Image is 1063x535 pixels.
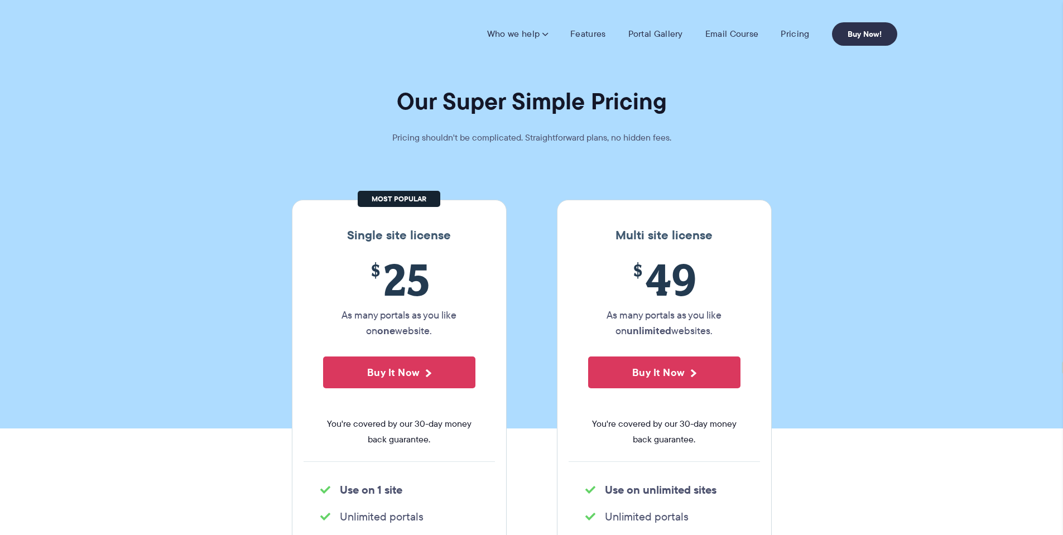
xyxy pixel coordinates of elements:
[588,254,740,305] span: 49
[628,28,683,40] a: Portal Gallery
[323,307,475,339] p: As many portals as you like on website.
[588,416,740,447] span: You're covered by our 30-day money back guarantee.
[323,416,475,447] span: You're covered by our 30-day money back guarantee.
[377,323,395,338] strong: one
[585,509,743,524] li: Unlimited portals
[323,254,475,305] span: 25
[705,28,759,40] a: Email Course
[320,509,478,524] li: Unlimited portals
[569,228,760,243] h3: Multi site license
[588,356,740,388] button: Buy It Now
[323,356,475,388] button: Buy It Now
[570,28,605,40] a: Features
[627,323,671,338] strong: unlimited
[364,130,699,146] p: Pricing shouldn't be complicated. Straightforward plans, no hidden fees.
[304,228,495,243] h3: Single site license
[588,307,740,339] p: As many portals as you like on websites.
[605,481,716,498] strong: Use on unlimited sites
[487,28,548,40] a: Who we help
[832,22,897,46] a: Buy Now!
[340,481,402,498] strong: Use on 1 site
[781,28,809,40] a: Pricing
